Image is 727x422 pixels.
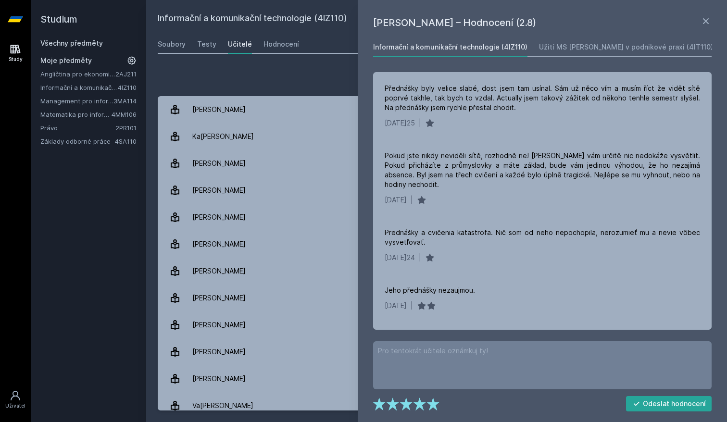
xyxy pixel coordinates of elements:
a: [PERSON_NAME] 29 hodnocení 2.8 [158,177,715,204]
div: [PERSON_NAME] [192,315,246,335]
a: Testy [197,35,216,54]
div: Přednášky byly velice slabé, dost jsem tam usínal. Sám už něco vím a musím říct že vidět sítě pop... [385,84,700,112]
a: Matematika pro informatiky [40,110,112,119]
a: Základy odborné práce [40,137,115,146]
a: [PERSON_NAME] 8 hodnocení 5.0 [158,258,715,285]
div: Prednášky a cvičenia katastrofa. Nič som od neho nepochopila, nerozumieť mu a nevie vôbec vysvetľ... [385,228,700,247]
div: [DATE] [385,195,407,205]
a: [PERSON_NAME] 6 hodnocení 3.8 [158,311,715,338]
div: [DATE]25 [385,118,415,128]
a: 4IZ110 [118,84,137,91]
div: | [419,118,421,128]
span: Moje předměty [40,56,92,65]
a: [PERSON_NAME] 12 hodnocení 4.8 [158,285,715,311]
div: Uživatel [5,402,25,410]
div: Va[PERSON_NAME] [192,396,253,415]
div: [PERSON_NAME] [192,261,246,281]
div: [DATE]24 [385,253,415,262]
a: Právo [40,123,115,133]
a: Soubory [158,35,186,54]
div: [PERSON_NAME] [192,154,246,173]
button: Odeslat hodnocení [626,396,712,411]
a: 3MA114 [113,97,137,105]
a: 2PR101 [115,124,137,132]
a: Va[PERSON_NAME] 12 hodnocení 3.1 [158,392,715,419]
a: 2AJ211 [115,70,137,78]
a: Management pro informatiky a statistiky [40,96,113,106]
a: [PERSON_NAME] 4 hodnocení 5.0 [158,365,715,392]
a: Informační a komunikační technologie [40,83,118,92]
h2: Informační a komunikační technologie (4IZ110) [158,12,605,27]
a: Ka[PERSON_NAME] 6 hodnocení 1.5 [158,123,715,150]
div: [PERSON_NAME] [192,288,246,308]
div: [PERSON_NAME] [192,235,246,254]
a: [PERSON_NAME] 6 hodnocení 4.3 [158,338,715,365]
a: [PERSON_NAME] 21 hodnocení 5.0 [158,96,715,123]
a: Study [2,38,29,68]
div: Pokud jste nikdy neviděli sítě, rozhodně ne! [PERSON_NAME] vám určitě nic nedokáže vysvětlit. Pok... [385,151,700,189]
div: [DATE] [385,301,407,310]
a: Angličtina pro ekonomická studia 1 (B2/C1) [40,69,115,79]
div: Učitelé [228,39,252,49]
div: [PERSON_NAME] [192,369,246,388]
div: Testy [197,39,216,49]
div: [PERSON_NAME] [192,181,246,200]
div: | [411,195,413,205]
a: 4MM106 [112,111,137,118]
a: [PERSON_NAME] 14 hodnocení 3.0 [158,204,715,231]
div: | [419,253,421,262]
a: [PERSON_NAME] 2 hodnocení 5.0 [158,231,715,258]
div: Hodnocení [263,39,299,49]
div: [PERSON_NAME] [192,208,246,227]
div: | [411,301,413,310]
div: Soubory [158,39,186,49]
div: [PERSON_NAME] [192,342,246,361]
a: Učitelé [228,35,252,54]
div: Study [9,56,23,63]
a: Hodnocení [263,35,299,54]
a: Uživatel [2,385,29,414]
a: 4SA110 [115,137,137,145]
div: Ka[PERSON_NAME] [192,127,254,146]
div: Jeho přednášky nezaujmou. [385,285,475,295]
div: [PERSON_NAME] [192,100,246,119]
a: Všechny předměty [40,39,103,47]
a: [PERSON_NAME] 9 hodnocení 4.8 [158,150,715,177]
